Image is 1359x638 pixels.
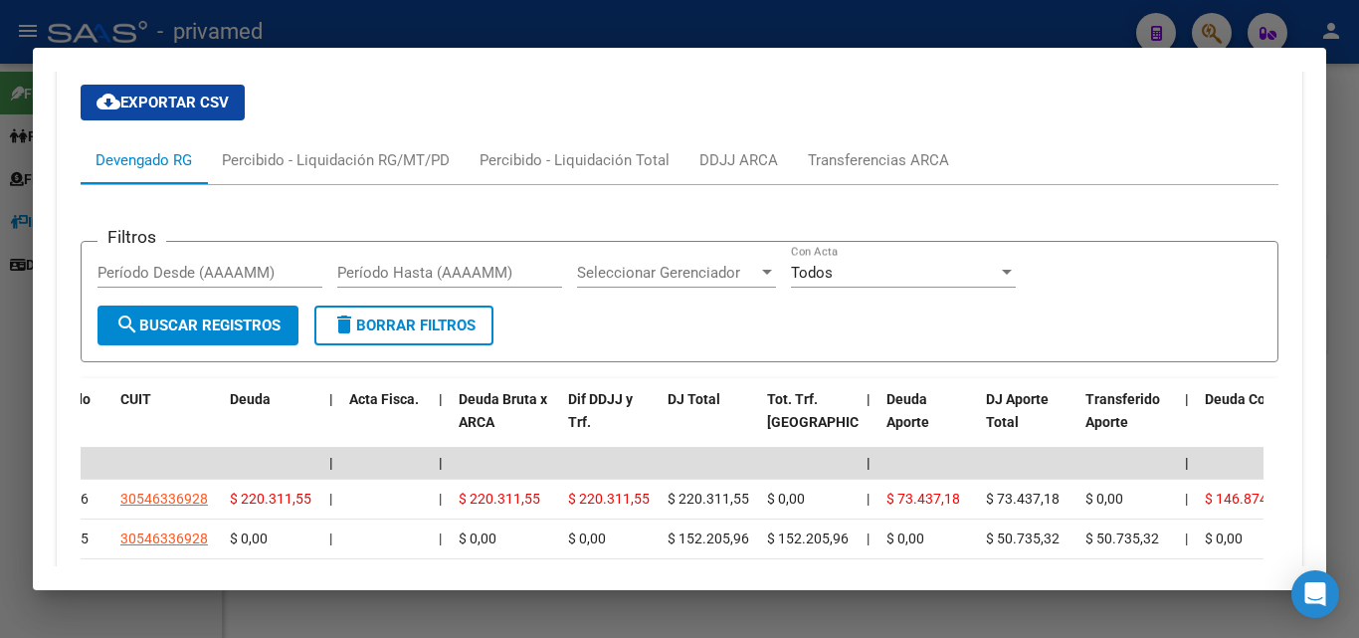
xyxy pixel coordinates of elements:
span: DJ Aporte Total [986,391,1049,430]
div: Percibido - Liquidación RG/MT/PD [222,149,450,171]
div: Open Intercom Messenger [1291,570,1339,618]
span: | [329,491,332,507]
span: $ 73.437,18 [986,491,1060,507]
mat-icon: search [115,313,139,336]
span: | [867,531,870,546]
span: Deuda Contr. [1205,391,1286,407]
span: | [329,455,333,471]
span: | [867,391,871,407]
span: Deuda Aporte [886,391,929,430]
span: $ 220.311,55 [568,491,650,507]
span: Deuda [230,391,271,407]
datatable-header-cell: CUIT [112,378,222,466]
span: Acta Fisca. [349,391,419,407]
span: Buscar Registros [115,317,281,334]
span: | [1185,455,1189,471]
span: $ 50.735,32 [986,531,1060,546]
div: Percibido - Liquidación Total [480,149,670,171]
span: | [1185,391,1189,407]
span: $ 220.311,55 [459,491,540,507]
span: Transferido Aporte [1085,391,1160,430]
datatable-header-cell: Deuda [222,378,321,466]
div: Devengado RG [96,149,192,171]
datatable-header-cell: Dif DDJJ y Trf. [560,378,660,466]
span: $ 0,00 [1205,531,1243,546]
mat-icon: delete [332,313,356,336]
datatable-header-cell: | [859,378,878,466]
datatable-header-cell: DJ Total [660,378,759,466]
datatable-header-cell: Deuda Aporte [878,378,978,466]
button: Exportar CSV [81,85,245,120]
span: $ 0,00 [568,531,606,546]
span: CUIT [120,391,151,407]
span: $ 152.205,96 [767,531,849,546]
span: Deuda Bruta x ARCA [459,391,547,430]
span: | [329,531,332,546]
datatable-header-cell: | [431,378,451,466]
button: Buscar Registros [97,306,298,345]
span: Tot. Trf. [GEOGRAPHIC_DATA] [767,391,902,430]
span: | [1185,491,1188,507]
datatable-header-cell: Deuda Contr. [1197,378,1296,466]
span: | [439,531,442,546]
span: $ 0,00 [767,491,805,507]
datatable-header-cell: Acta Fisca. [341,378,431,466]
datatable-header-cell: | [1177,378,1197,466]
span: Borrar Filtros [332,317,476,334]
span: $ 0,00 [886,531,924,546]
span: 30546336928 [120,531,208,546]
datatable-header-cell: Deuda Bruta x ARCA [451,378,560,466]
span: $ 73.437,18 [886,491,960,507]
datatable-header-cell: Tot. Trf. Bruto [759,378,859,466]
datatable-header-cell: Transferido Aporte [1077,378,1177,466]
button: Borrar Filtros [314,306,493,345]
span: 30546336928 [120,491,208,507]
span: $ 0,00 [1085,491,1123,507]
div: Transferencias ARCA [808,149,949,171]
span: $ 220.311,55 [230,491,311,507]
span: $ 0,00 [230,531,268,546]
span: | [439,491,442,507]
span: | [867,491,870,507]
span: DJ Total [668,391,720,407]
h3: Filtros [97,226,166,248]
span: Todos [791,264,833,282]
span: | [329,391,333,407]
span: $ 152.205,96 [668,531,749,546]
span: Seleccionar Gerenciador [577,264,758,282]
span: Dif DDJJ y Trf. [568,391,633,430]
span: $ 220.311,55 [668,491,749,507]
span: $ 50.735,32 [1085,531,1159,546]
span: | [439,455,443,471]
span: $ 146.874,37 [1205,491,1286,507]
div: DDJJ ARCA [699,149,778,171]
span: | [439,391,443,407]
mat-icon: cloud_download [97,90,120,113]
span: $ 0,00 [459,531,496,546]
span: Exportar CSV [97,94,229,111]
datatable-header-cell: DJ Aporte Total [978,378,1077,466]
span: | [1185,531,1188,546]
span: | [867,455,871,471]
datatable-header-cell: | [321,378,341,466]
